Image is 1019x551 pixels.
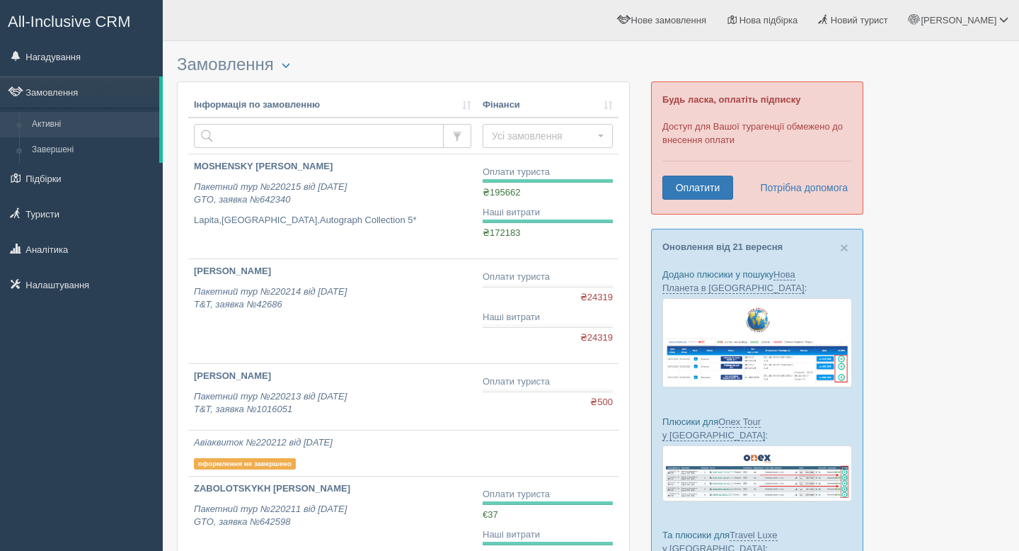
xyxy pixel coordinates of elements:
a: [PERSON_NAME] Пакетний тур №220214 від [DATE]T&T, заявка №42686 [188,259,477,363]
a: Активні [25,112,159,137]
a: Потрібна допомога [751,176,848,200]
div: Наші витрати [483,311,613,324]
span: Нове замовлення [631,15,706,25]
span: Новий турист [831,15,888,25]
div: Наші витрати [483,206,613,220]
a: Оновлення від 21 вересня [662,242,783,252]
img: new-planet-%D0%BF%D1%96%D0%B4%D0%B1%D1%96%D1%80%D0%BA%D0%B0-%D1%81%D1%80%D0%BC-%D0%B4%D0%BB%D1%8F... [662,298,852,387]
b: Будь ласка, оплатіть підписку [662,94,800,105]
span: × [840,239,848,256]
span: ₴24319 [580,291,613,305]
span: All-Inclusive CRM [8,13,131,30]
span: ₴195662 [483,187,520,198]
div: Доступ для Вашої турагенції обмежено до внесення оплати [651,81,863,215]
i: Пакетний тур №220211 від [DATE] GTO, заявка №642598 [194,504,347,528]
i: Пакетний тур №220214 від [DATE] T&T, заявка №42686 [194,286,347,310]
div: Оплати туриста [483,375,613,389]
i: Пакетний тур №220215 від [DATE] GTO, заявка №642340 [194,181,347,205]
i: Авіаквиток №220212 від [DATE] [194,437,333,448]
a: MOSHENSKY [PERSON_NAME] Пакетний тур №220215 від [DATE]GTO, заявка №642340 Lapita,[GEOGRAPHIC_DAT... [188,154,477,259]
p: Плюсики для : [662,415,852,442]
span: ₴24319 [580,331,613,345]
a: Завершені [25,137,159,163]
p: Lapita,[GEOGRAPHIC_DATA],Autograph Collection 5* [194,214,471,227]
a: Onex Tour у [GEOGRAPHIC_DATA] [662,416,765,441]
h3: Замовлення [177,55,630,74]
button: Усі замовлення [483,124,613,148]
a: All-Inclusive CRM [1,1,162,40]
a: Оплатити [662,176,733,200]
a: Авіаквиток №220212 від [DATE] оформлення не завершено [188,431,477,476]
p: оформлення не завершено [194,458,296,470]
div: Оплати туриста [483,488,613,501]
div: Оплати туриста [483,166,613,179]
span: ₴172183 [483,227,520,238]
b: MOSHENSKY [PERSON_NAME] [194,161,333,171]
a: [PERSON_NAME] Пакетний тур №220213 від [DATE]T&T, заявка №1016051 [188,364,477,430]
b: [PERSON_NAME] [194,370,271,381]
div: Наші витрати [483,528,613,542]
i: Пакетний тур №220213 від [DATE] T&T, заявка №1016051 [194,391,347,415]
span: €37 [483,509,498,520]
span: Нова підбірка [739,15,798,25]
a: Інформація по замовленню [194,98,471,112]
a: Нова Планета в [GEOGRAPHIC_DATA] [662,269,805,294]
img: onex-tour-proposal-crm-for-travel-agency.png [662,445,852,501]
span: ₴500 [590,396,613,409]
b: [PERSON_NAME] [194,266,271,276]
p: Додано плюсики у пошуку : [662,268,852,295]
span: Усі замовлення [492,129,594,143]
b: ZABOLOTSKYKH [PERSON_NAME] [194,483,350,494]
input: Пошук за номером замовлення, ПІБ або паспортом туриста [194,124,444,148]
span: [PERSON_NAME] [921,15,996,25]
a: Фінанси [483,98,613,112]
button: Close [840,240,848,255]
div: Оплати туриста [483,271,613,284]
